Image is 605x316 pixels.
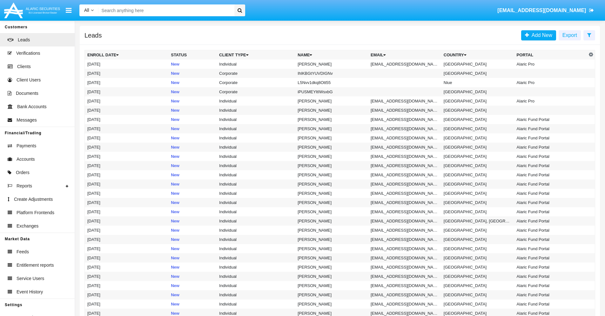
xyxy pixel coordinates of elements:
td: [PERSON_NAME] [295,244,368,253]
th: Email [368,50,441,60]
th: Name [295,50,368,60]
td: New [168,69,217,78]
span: Service Users [17,275,44,282]
td: New [168,235,217,244]
td: [PERSON_NAME] [295,263,368,272]
a: [EMAIL_ADDRESS][DOMAIN_NAME] [494,2,597,19]
td: [DATE] [85,179,169,189]
td: [EMAIL_ADDRESS][DOMAIN_NAME] [368,235,441,244]
td: [PERSON_NAME] [295,299,368,309]
td: Individual [217,143,295,152]
td: [GEOGRAPHIC_DATA] [441,60,514,69]
td: Alaric Fund Portal [514,161,587,170]
td: [PERSON_NAME] [295,179,368,189]
td: iPUSMEYltIWsxbG [295,87,368,96]
td: New [168,263,217,272]
th: Portal [514,50,587,60]
td: Individual [217,179,295,189]
td: Alaric Fund Portal [514,253,587,263]
td: [PERSON_NAME] [295,60,368,69]
td: Individual [217,226,295,235]
td: Individual [217,60,295,69]
td: New [168,226,217,235]
td: [EMAIL_ADDRESS][DOMAIN_NAME] [368,244,441,253]
td: [PERSON_NAME] [295,216,368,226]
td: [PERSON_NAME] [295,124,368,133]
span: Exchanges [17,223,38,229]
td: [EMAIL_ADDRESS][DOMAIN_NAME] [368,96,441,106]
td: [EMAIL_ADDRESS][DOMAIN_NAME] [368,272,441,281]
span: All [84,8,89,13]
td: Alaric Fund Portal [514,115,587,124]
td: [DATE] [85,244,169,253]
td: Individual [217,96,295,106]
td: Individual [217,207,295,216]
td: [EMAIL_ADDRESS][DOMAIN_NAME] [368,133,441,143]
td: Alaric Fund Portal [514,226,587,235]
span: Event History [17,289,43,295]
td: Individual [217,235,295,244]
td: [GEOGRAPHIC_DATA] [441,207,514,216]
td: [DATE] [85,115,169,124]
span: Bank Accounts [17,103,47,110]
td: [GEOGRAPHIC_DATA] [441,133,514,143]
td: Individual [217,281,295,290]
td: [GEOGRAPHIC_DATA] [441,189,514,198]
td: [PERSON_NAME] [295,235,368,244]
td: [DATE] [85,170,169,179]
td: New [168,78,217,87]
td: [DATE] [85,207,169,216]
span: Create Adjustments [14,196,53,203]
td: New [168,253,217,263]
td: New [168,189,217,198]
td: Alaric Fund Portal [514,244,587,253]
td: [EMAIL_ADDRESS][DOMAIN_NAME] [368,253,441,263]
td: [GEOGRAPHIC_DATA] [441,170,514,179]
td: [EMAIL_ADDRESS][DOMAIN_NAME] [368,60,441,69]
td: IhlKBGtYUVDIGNv [295,69,368,78]
td: Individual [217,133,295,143]
td: Alaric Fund Portal [514,189,587,198]
td: [GEOGRAPHIC_DATA] [441,115,514,124]
td: New [168,198,217,207]
td: [EMAIL_ADDRESS][DOMAIN_NAME] [368,198,441,207]
td: [EMAIL_ADDRESS][DOMAIN_NAME] [368,216,441,226]
input: Search [98,4,232,16]
td: [DATE] [85,124,169,133]
td: Alaric Fund Portal [514,235,587,244]
td: [DATE] [85,226,169,235]
td: [DATE] [85,198,169,207]
td: [PERSON_NAME] [295,170,368,179]
td: [EMAIL_ADDRESS][DOMAIN_NAME] [368,124,441,133]
td: [DATE] [85,161,169,170]
td: [PERSON_NAME] [295,226,368,235]
td: [EMAIL_ADDRESS][DOMAIN_NAME] [368,299,441,309]
td: [PERSON_NAME] [295,143,368,152]
td: New [168,281,217,290]
td: [GEOGRAPHIC_DATA] [441,290,514,299]
td: [GEOGRAPHIC_DATA] [441,281,514,290]
td: Individual [217,124,295,133]
td: [DATE] [85,272,169,281]
span: Accounts [17,156,35,163]
td: Corporate [217,78,295,87]
td: [PERSON_NAME] [295,253,368,263]
td: Corporate [217,87,295,96]
span: Export [562,32,577,38]
a: Add New [521,30,556,40]
td: [DATE] [85,106,169,115]
td: [EMAIL_ADDRESS][DOMAIN_NAME] [368,226,441,235]
td: Corporate [217,69,295,78]
td: New [168,115,217,124]
h5: Leads [84,33,102,38]
td: [PERSON_NAME] [295,152,368,161]
td: [EMAIL_ADDRESS][DOMAIN_NAME] [368,152,441,161]
span: [EMAIL_ADDRESS][DOMAIN_NAME] [497,8,586,13]
td: [GEOGRAPHIC_DATA] [441,179,514,189]
td: Individual [217,253,295,263]
td: New [168,299,217,309]
td: [DATE] [85,133,169,143]
td: New [168,179,217,189]
td: New [168,133,217,143]
span: Payments [17,143,36,149]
